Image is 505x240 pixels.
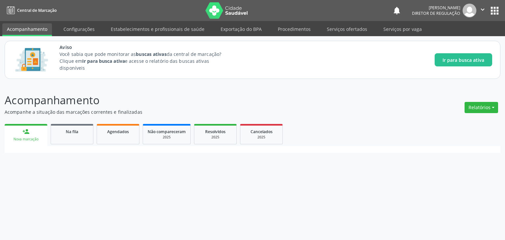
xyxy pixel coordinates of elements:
[82,58,125,64] strong: Ir para busca ativa
[13,45,50,75] img: Imagem de CalloutCard
[392,6,401,15] button: notifications
[443,57,484,63] span: Ir para busca ativa
[22,128,30,135] div: person_add
[17,8,57,13] span: Central de Marcação
[148,129,186,134] span: Não compareceram
[273,23,315,35] a: Procedimentos
[5,5,57,16] a: Central de Marcação
[322,23,372,35] a: Serviços ofertados
[216,23,266,35] a: Exportação do BPA
[412,11,460,16] span: Diretor de regulação
[107,129,129,134] span: Agendados
[59,23,99,35] a: Configurações
[199,135,232,140] div: 2025
[251,129,273,134] span: Cancelados
[106,23,209,35] a: Estabelecimentos e profissionais de saúde
[60,51,233,71] p: Você sabia que pode monitorar as da central de marcação? Clique em e acesse o relatório das busca...
[9,137,43,142] div: Nova marcação
[479,6,486,13] i: 
[205,129,226,134] span: Resolvidos
[476,4,489,17] button: 
[465,102,498,113] button: Relatórios
[66,129,78,134] span: Na fila
[2,23,52,36] a: Acompanhamento
[435,53,492,66] button: Ir para busca ativa
[379,23,426,35] a: Serviços por vaga
[136,51,166,57] strong: buscas ativas
[489,5,500,16] button: apps
[245,135,278,140] div: 2025
[5,92,352,108] p: Acompanhamento
[148,135,186,140] div: 2025
[463,4,476,17] img: img
[412,5,460,11] div: [PERSON_NAME]
[5,108,352,115] p: Acompanhe a situação das marcações correntes e finalizadas
[60,44,233,51] span: Aviso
